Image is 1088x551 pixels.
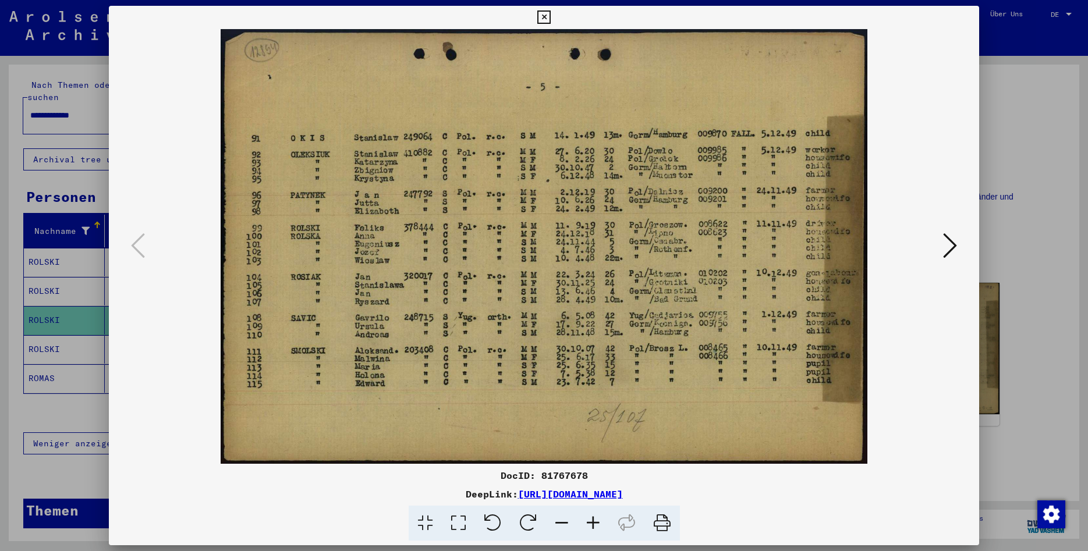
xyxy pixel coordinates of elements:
img: 001.jpg [148,29,940,464]
a: [URL][DOMAIN_NAME] [518,488,623,500]
div: Zustimmung ändern [1037,500,1065,528]
div: DocID: 81767678 [109,468,979,482]
div: DeepLink: [109,487,979,501]
img: Zustimmung ändern [1037,500,1065,528]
